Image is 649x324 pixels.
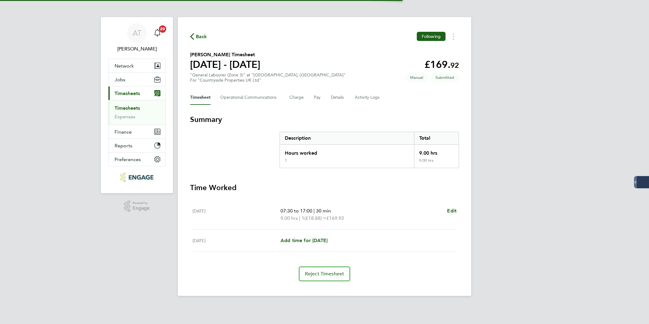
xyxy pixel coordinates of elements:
[190,115,459,281] section: Timesheet
[280,132,414,144] div: Description
[108,23,166,53] a: AT[PERSON_NAME]
[289,90,304,105] button: Charge
[190,78,346,83] div: For "Countryside Properties UK Ltd"
[190,58,260,71] h1: [DATE] - [DATE]
[405,72,428,83] span: This timesheet was manually created.
[108,100,165,125] div: Timesheets
[108,139,165,152] button: Reports
[115,114,135,120] a: Expenses
[313,208,315,214] span: |
[422,34,441,39] span: Following
[133,206,150,211] span: Engage
[299,215,300,221] span: |
[305,271,344,277] span: Reject Timesheet
[280,215,298,221] span: 9.00 hrs
[280,237,328,244] a: Add time for [DATE]
[159,25,166,33] span: 20
[115,129,132,135] span: Finance
[133,29,141,37] span: AT
[190,115,459,124] h3: Summary
[193,207,280,222] div: [DATE]
[115,156,141,162] span: Preferences
[417,32,446,41] button: Following
[190,90,211,105] button: Timesheet
[355,90,380,105] button: Activity Logs
[414,132,459,144] div: Total
[424,59,459,70] app-decimal: £169.
[285,158,287,163] div: 1
[302,215,304,222] span: 1
[220,90,280,105] button: Operational Communications
[120,172,153,182] img: konnectrecruit-logo-retina.png
[299,267,350,281] button: Reject Timesheet
[190,183,459,193] h3: Time Worked
[414,158,459,168] div: 9.00 hrs
[280,208,312,214] span: 07:30 to 17:00
[450,61,459,70] span: 92
[133,201,150,206] span: Powered by
[101,17,173,193] nav: Main navigation
[108,59,165,72] button: Network
[316,208,331,214] span: 30 min
[447,207,457,215] a: Edit
[280,132,459,168] div: Summary
[431,72,459,83] span: This timesheet is Submitted.
[108,73,165,86] button: Jobs
[115,77,125,83] span: Jobs
[108,153,165,166] button: Preferences
[151,23,163,43] a: 20
[314,90,321,105] button: Pay
[115,63,134,69] span: Network
[331,90,345,105] button: Details
[447,208,457,214] span: Edit
[304,215,326,221] span: (£18.88) =
[190,33,207,40] button: Back
[190,51,260,58] h2: [PERSON_NAME] Timesheet
[196,33,207,40] span: Back
[326,215,344,221] span: £169.92
[108,45,166,53] span: Amelia Taylor
[108,172,166,182] a: Go to home page
[115,143,132,149] span: Reports
[115,90,140,96] span: Timesheets
[124,201,150,212] a: Powered byEngage
[190,72,346,83] div: "General Labourer (Zone 3)" at "[GEOGRAPHIC_DATA], [GEOGRAPHIC_DATA]"
[193,237,280,244] div: [DATE]
[108,87,165,100] button: Timesheets
[448,32,459,41] button: Timesheets Menu
[280,237,328,243] span: Add time for [DATE]
[414,145,459,158] div: 9.00 hrs
[280,145,414,158] div: Hours worked
[115,105,140,111] a: Timesheets
[108,125,165,138] button: Finance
